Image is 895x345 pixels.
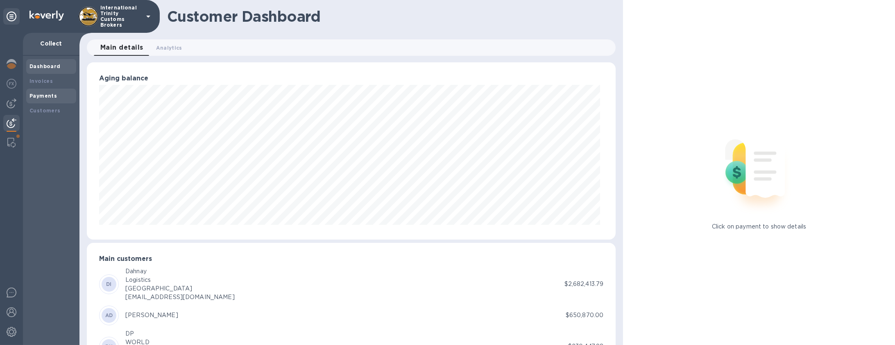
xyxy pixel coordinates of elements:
b: Invoices [29,78,53,84]
b: Payments [29,93,57,99]
h3: Main customers [99,255,603,263]
img: Logo [29,11,64,21]
p: Collect [29,39,73,48]
div: [PERSON_NAME] [125,311,178,320]
b: AD [105,312,113,318]
b: DI [106,281,112,287]
b: Customers [29,107,61,114]
p: $2,682,413.79 [564,280,604,288]
div: Unpin categories [3,8,20,25]
b: Dashboard [29,63,61,69]
div: [GEOGRAPHIC_DATA] [125,284,235,293]
span: Main details [100,42,143,53]
div: DP [125,329,192,338]
div: Dahnay [125,267,235,276]
div: Logistics [125,276,235,284]
p: International Trinity Customs Brokers [100,5,141,28]
h3: Aging balance [99,75,603,82]
p: Click on payment to show details [712,222,806,231]
div: [EMAIL_ADDRESS][DOMAIN_NAME] [125,293,235,302]
span: Analytics [156,43,182,52]
h1: Customer Dashboard [167,8,610,25]
p: $650,870.00 [566,311,603,320]
img: Foreign exchange [7,79,16,89]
